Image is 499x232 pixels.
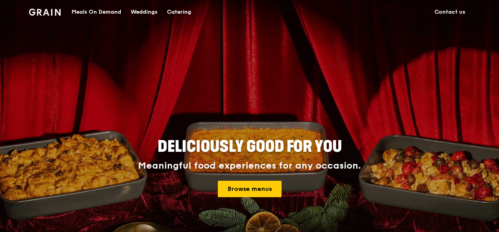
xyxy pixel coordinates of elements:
div: Meals On Demand [72,0,121,24]
div: Weddings [131,0,158,24]
a: Browse menus [218,181,282,197]
span: Deliciously good for you [158,137,342,156]
img: Grain [29,9,61,16]
a: Contact us [430,0,470,24]
div: Catering [167,0,191,24]
a: Catering [162,0,196,24]
div: Meaningful food experiences for any occasion. [109,160,390,171]
a: Weddings [126,0,162,24]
